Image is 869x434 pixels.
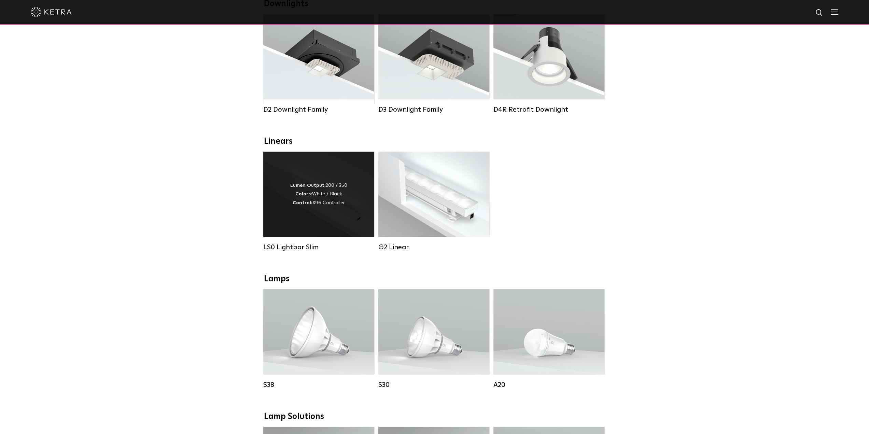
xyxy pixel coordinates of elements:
[264,274,605,284] div: Lamps
[263,14,374,114] a: D2 Downlight Family Lumen Output:1200Colors:White / Black / Gloss Black / Silver / Bronze / Silve...
[263,243,374,251] div: LS0 Lightbar Slim
[493,381,604,389] div: A20
[831,9,838,15] img: Hamburger%20Nav.svg
[378,381,489,389] div: S30
[493,289,604,389] a: A20 Lumen Output:600 / 800Colors:White / BlackBase Type:E26 Edison Base / GU24Beam Angles:Omni-Di...
[378,14,489,114] a: D3 Downlight Family Lumen Output:700 / 900 / 1100Colors:White / Black / Silver / Bronze / Paintab...
[264,412,605,422] div: Lamp Solutions
[378,289,489,389] a: S30 Lumen Output:1100Colors:White / BlackBase Type:E26 Edison Base / GU24Beam Angles:15° / 25° / ...
[378,243,489,251] div: G2 Linear
[263,152,374,251] a: LS0 Lightbar Slim Lumen Output:200 / 350Colors:White / BlackControl:X96 Controller
[493,106,604,114] div: D4R Retrofit Downlight
[263,381,374,389] div: S38
[263,289,374,389] a: S38 Lumen Output:1100Colors:White / BlackBase Type:E26 Edison Base / GU24Beam Angles:10° / 25° / ...
[378,106,489,114] div: D3 Downlight Family
[263,106,374,114] div: D2 Downlight Family
[264,137,605,146] div: Linears
[290,183,326,188] strong: Lumen Output:
[815,9,824,17] img: search icon
[295,192,312,196] strong: Colors:
[378,152,489,251] a: G2 Linear Lumen Output:400 / 700 / 1000Colors:WhiteBeam Angles:Flood / [GEOGRAPHIC_DATA] / Narrow...
[290,181,347,207] div: 200 / 350 White / Black X96 Controller
[493,14,604,114] a: D4R Retrofit Downlight Lumen Output:800Colors:White / BlackBeam Angles:15° / 25° / 40° / 60°Watta...
[293,200,312,205] strong: Control:
[31,7,72,17] img: ketra-logo-2019-white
